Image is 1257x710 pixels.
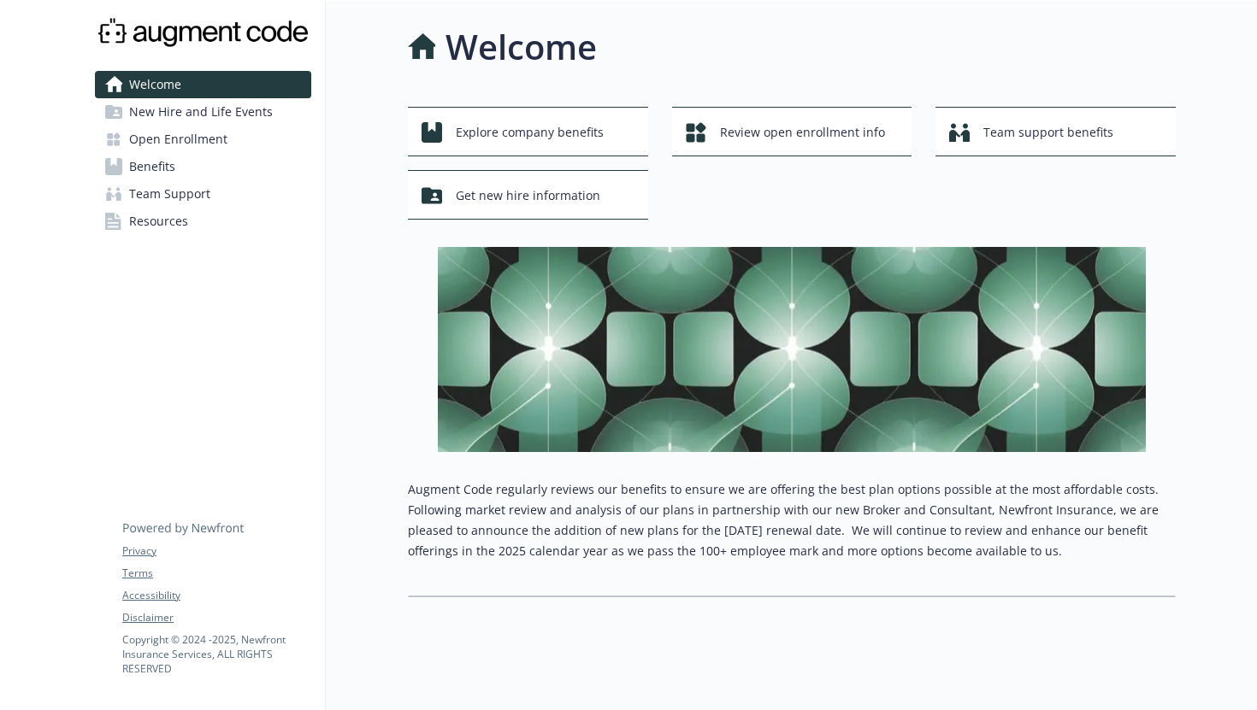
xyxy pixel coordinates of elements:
[408,170,648,220] button: Get new hire information
[408,107,648,156] button: Explore company benefits
[720,116,885,149] span: Review open enrollment info
[122,566,310,581] a: Terms
[935,107,1176,156] button: Team support benefits
[95,71,311,98] a: Welcome
[122,588,310,603] a: Accessibility
[129,71,181,98] span: Welcome
[446,21,597,73] h1: Welcome
[129,208,188,235] span: Resources
[95,98,311,126] a: New Hire and Life Events
[129,98,273,126] span: New Hire and Life Events
[129,180,210,208] span: Team Support
[122,543,310,559] a: Privacy
[129,126,227,153] span: Open Enrollment
[95,153,311,180] a: Benefits
[122,610,310,625] a: Disclaimer
[95,180,311,208] a: Team Support
[672,107,912,156] button: Review open enrollment info
[95,208,311,235] a: Resources
[438,247,1146,452] img: overview page banner
[129,153,175,180] span: Benefits
[983,116,1113,149] span: Team support benefits
[456,116,604,149] span: Explore company benefits
[95,126,311,153] a: Open Enrollment
[122,632,310,676] p: Copyright © 2024 - 2025 , Newfront Insurance Services, ALL RIGHTS RESERVED
[408,479,1176,561] p: Augment Code regularly reviews our benefits to ensure we are offering the best plan options possi...
[456,179,600,212] span: Get new hire information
